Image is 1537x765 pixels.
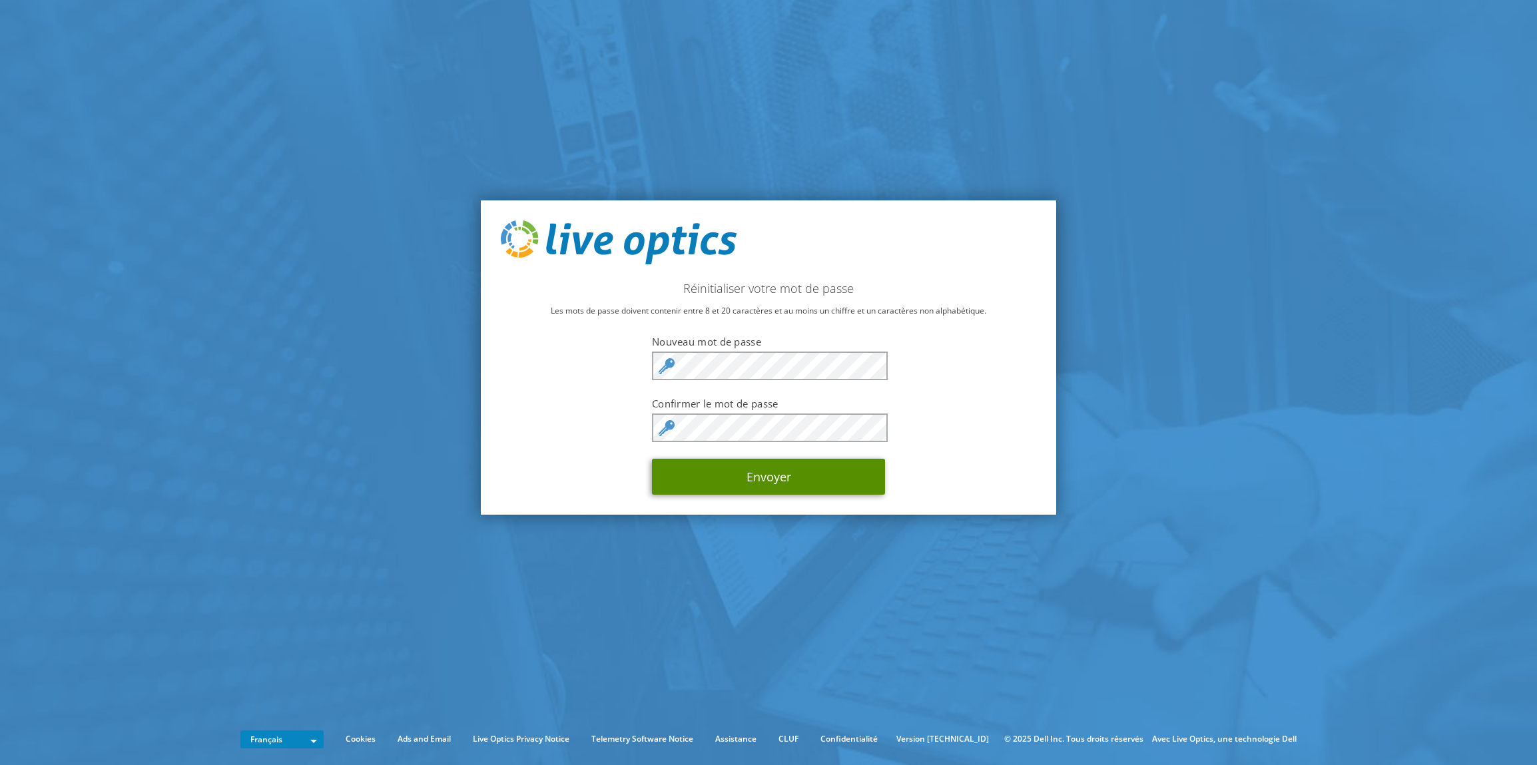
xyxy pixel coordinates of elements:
button: Envoyer [652,459,885,495]
a: Assistance [705,732,767,746]
img: live_optics_svg.svg [501,220,737,264]
a: Cookies [336,732,386,746]
h2: Réinitialiser votre mot de passe [501,281,1036,296]
a: Live Optics Privacy Notice [463,732,579,746]
li: Version [TECHNICAL_ID] [890,732,996,746]
p: Les mots de passe doivent contenir entre 8 et 20 caractères et au moins un chiffre et un caractèr... [501,304,1036,318]
label: Nouveau mot de passe [652,335,885,348]
li: © 2025 Dell Inc. Tous droits réservés [998,732,1150,746]
a: CLUF [768,732,808,746]
a: Telemetry Software Notice [581,732,703,746]
a: Ads and Email [388,732,461,746]
a: Confidentialité [810,732,888,746]
label: Confirmer le mot de passe [652,397,885,410]
li: Avec Live Optics, une technologie Dell [1152,732,1297,746]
